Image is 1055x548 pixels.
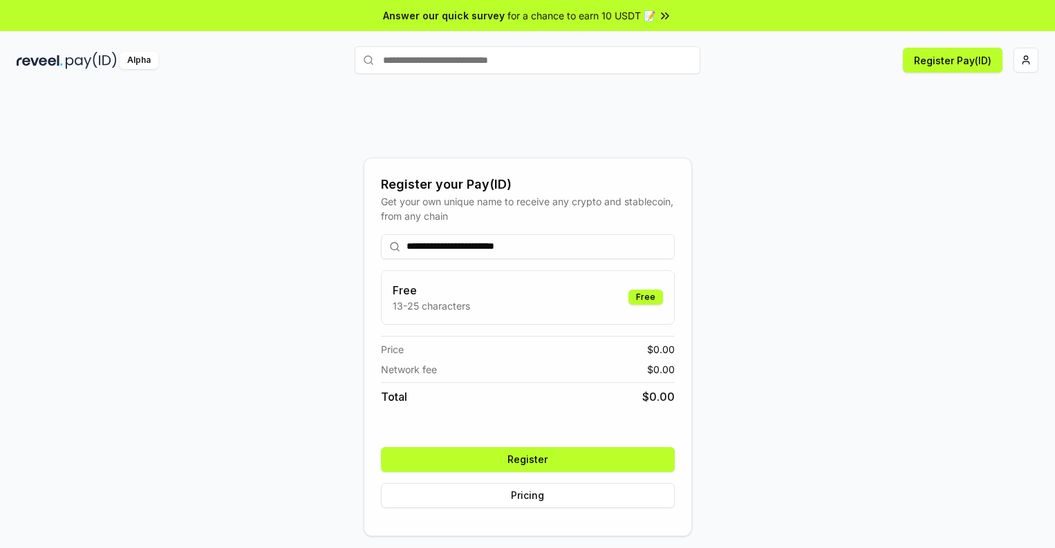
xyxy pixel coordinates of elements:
[383,8,505,23] span: Answer our quick survey
[628,290,663,305] div: Free
[381,362,437,377] span: Network fee
[903,48,1002,73] button: Register Pay(ID)
[381,175,675,194] div: Register your Pay(ID)
[17,52,63,69] img: reveel_dark
[66,52,117,69] img: pay_id
[381,342,404,357] span: Price
[647,362,675,377] span: $ 0.00
[381,483,675,508] button: Pricing
[507,8,655,23] span: for a chance to earn 10 USDT 📝
[381,194,675,223] div: Get your own unique name to receive any crypto and stablecoin, from any chain
[647,342,675,357] span: $ 0.00
[381,388,407,405] span: Total
[393,299,470,313] p: 13-25 characters
[642,388,675,405] span: $ 0.00
[120,52,158,69] div: Alpha
[393,282,470,299] h3: Free
[381,447,675,472] button: Register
